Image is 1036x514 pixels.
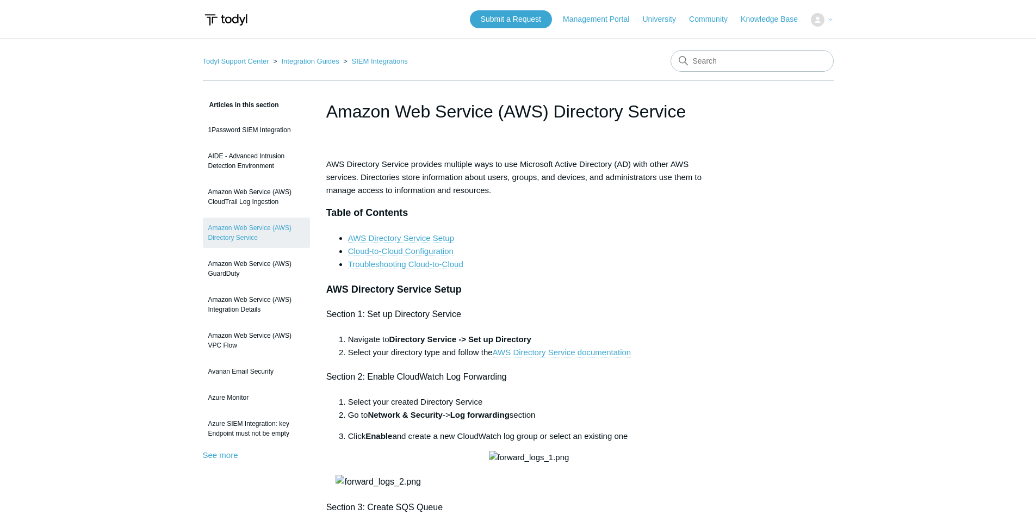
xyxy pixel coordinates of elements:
p: AWS Directory Service provides multiple ways to use Microsoft Active Directory (AD) with other AW... [326,158,710,197]
a: Amazon Web Service (AWS) Integration Details [203,289,310,320]
a: Azure Monitor [203,387,310,408]
li: Todyl Support Center [203,57,271,65]
input: Search [671,50,834,72]
h3: Table of Contents [326,205,710,221]
strong: Log forwarding [450,410,510,419]
li: Select your created Directory Service [348,395,710,408]
a: Amazon Web Service (AWS) CloudTrail Log Ingestion [203,182,310,212]
h3: AWS Directory Service Setup [326,282,710,298]
a: Integration Guides [281,57,339,65]
strong: Network & Security [368,410,443,419]
a: Amazon Web Service (AWS) VPC Flow [203,325,310,356]
li: SIEM Integrations [341,57,408,65]
h1: Amazon Web Service (AWS) Directory Service [326,98,710,125]
p: Click and create a new CloudWatch log group or select an existing one [348,430,710,443]
li: Navigate to [348,333,710,346]
strong: Enable [365,431,392,441]
a: 1Password SIEM Integration [203,120,310,140]
strong: Directory Service -> Set up Directory [389,335,531,344]
a: University [642,14,686,25]
a: Azure SIEM Integration: key Endpoint must not be empty [203,413,310,444]
a: AWS Directory Service Setup [348,233,454,243]
span: Articles in this section [203,101,279,109]
a: Management Portal [563,14,640,25]
a: Amazon Web Service (AWS) Directory Service [203,218,310,248]
a: SIEM Integrations [352,57,408,65]
li: Go to -> section [348,408,710,422]
h4: Section 2: Enable CloudWatch Log Forwarding [326,370,710,384]
a: AIDE - Advanced Intrusion Detection Environment [203,146,310,176]
a: Submit a Request [470,10,552,28]
a: Avanan Email Security [203,361,310,382]
a: See more [203,450,238,460]
a: Cloud-to-Cloud Configuration [348,246,454,256]
a: Amazon Web Service (AWS) GuardDuty [203,253,310,284]
li: Select your directory type and follow the [348,346,710,359]
a: AWS Directory Service documentation [493,348,631,357]
li: Integration Guides [271,57,341,65]
a: Community [689,14,739,25]
a: Knowledge Base [741,14,809,25]
h4: Section 1: Set up Directory Service [326,307,710,321]
a: Troubleshooting Cloud-to-Cloud [348,259,463,269]
img: Todyl Support Center Help Center home page [203,10,249,30]
img: forward_logs_1.png [489,451,569,464]
img: forward_logs_2.png [336,475,421,489]
a: Todyl Support Center [203,57,269,65]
